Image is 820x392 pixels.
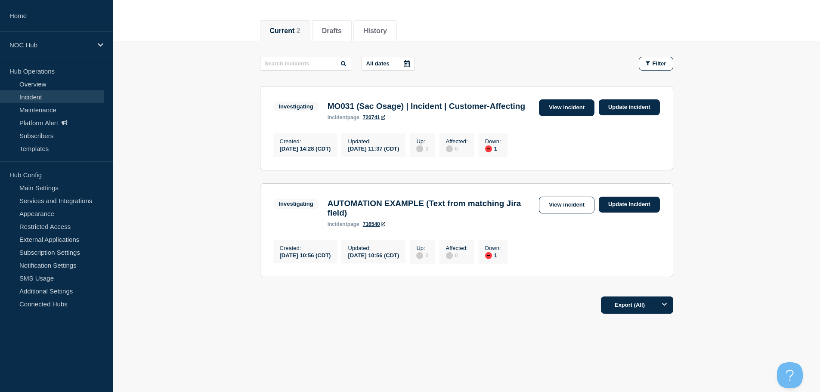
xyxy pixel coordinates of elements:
[446,138,468,145] p: Affected :
[280,145,331,152] div: [DATE] 14:28 (CDT)
[270,27,300,35] button: Current 2
[363,27,387,35] button: History
[328,102,525,111] h3: MO031 (Sac Osage) | Incident | Customer-Affecting
[328,114,359,120] p: page
[539,197,594,213] a: View incident
[363,114,385,120] a: 720741
[446,251,468,259] div: 0
[639,57,673,71] button: Filter
[446,252,453,259] div: disabled
[485,252,492,259] div: down
[416,252,423,259] div: disabled
[777,362,803,388] iframe: Help Scout Beacon - Open
[322,27,342,35] button: Drafts
[348,145,399,152] div: [DATE] 11:37 (CDT)
[363,221,385,227] a: 716540
[280,138,331,145] p: Created :
[599,197,660,213] a: Update incident
[260,57,351,71] input: Search incidents
[485,145,492,152] div: down
[9,41,92,49] p: NOC Hub
[416,138,428,145] p: Up :
[599,99,660,115] a: Update incident
[348,245,399,251] p: Updated :
[485,145,501,152] div: 1
[366,60,390,67] p: All dates
[446,245,468,251] p: Affected :
[297,27,300,34] span: 2
[485,245,501,251] p: Down :
[416,145,423,152] div: disabled
[348,251,399,259] div: [DATE] 10:56 (CDT)
[362,57,415,71] button: All dates
[485,251,501,259] div: 1
[446,145,468,152] div: 0
[656,296,673,314] button: Options
[539,99,594,116] a: View incident
[601,296,673,314] button: Export (All)
[348,138,399,145] p: Updated :
[446,145,453,152] div: disabled
[273,199,319,209] span: Investigating
[328,114,347,120] span: incident
[273,102,319,111] span: Investigating
[416,145,428,152] div: 0
[416,245,428,251] p: Up :
[328,199,535,218] h3: AUTOMATION EXAMPLE (Text from matching Jira field)
[328,221,359,227] p: page
[280,251,331,259] div: [DATE] 10:56 (CDT)
[653,60,666,67] span: Filter
[416,251,428,259] div: 0
[485,138,501,145] p: Down :
[280,245,331,251] p: Created :
[328,221,347,227] span: incident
